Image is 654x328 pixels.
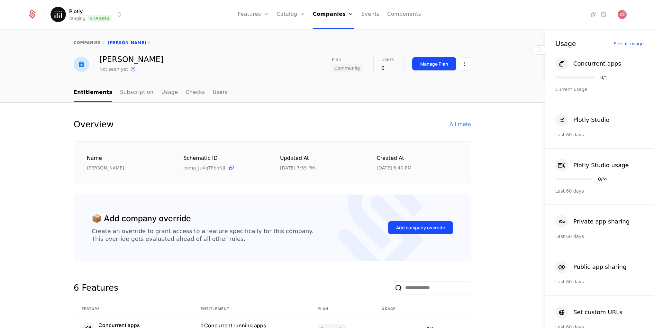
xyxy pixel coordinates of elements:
[201,323,302,328] div: 1 Concurrent running apps
[280,154,361,162] div: Updated at
[459,57,471,70] button: Select action
[573,217,630,226] div: Private app sharing
[87,165,168,171] div: [PERSON_NAME]
[618,10,627,19] img: Daniel Anton Suchy
[92,227,313,243] div: Create an override to grant access to a feature specifically for this company. This override gets...
[613,41,644,46] div: See all usage
[88,15,112,22] span: Staging
[555,260,627,273] button: Public app sharing
[573,115,610,124] div: Plotly Studio
[573,161,629,170] div: Plotly Studio usage
[377,165,412,171] div: 7/14/25, 6:40 PM
[555,188,644,194] div: Last 60 days
[98,323,146,328] div: Concurrent apps
[161,83,178,102] a: Usage
[555,114,610,126] button: Plotly Studio
[50,7,66,22] img: Plotly
[377,154,458,162] div: Created at
[74,302,193,316] th: Feature
[280,165,315,171] div: 7/24/25, 7:59 PM
[450,121,471,128] div: All meta
[573,59,621,68] div: Concurrent apps
[412,57,456,70] button: Manage Plan
[388,221,453,234] button: Add company override
[193,302,310,316] th: Entitlement
[555,57,621,70] button: Concurrent apps
[52,7,123,22] button: Select environment
[374,302,471,316] th: Usage
[555,233,644,240] div: Last 60 days
[420,61,448,67] div: Manage Plan
[381,57,394,62] span: Users
[74,83,228,102] ul: Choose Sub Page
[555,159,629,172] button: Plotly Studio usage
[99,56,163,63] div: [PERSON_NAME]
[589,11,597,18] a: Integrations
[99,66,128,72] div: Not seen yet
[573,262,627,271] div: Public app sharing
[618,10,627,19] button: Open user button
[69,15,86,22] div: Staging
[310,302,374,316] th: plan
[184,154,265,162] div: Schematic ID
[87,154,168,162] div: Name
[332,64,363,72] span: Community
[555,132,644,138] div: Last 60 days
[74,281,118,294] div: 6 Features
[92,213,191,225] div: 📦 Add company override
[573,308,622,317] div: Set custom URLs
[69,7,83,15] span: Plotly
[74,57,89,72] img: Sam Hinshaw
[74,83,112,102] a: Entitlements
[213,83,228,102] a: Users
[396,224,445,231] div: Add company override
[74,41,101,45] a: companies
[600,11,607,18] a: Settings
[555,215,630,228] button: Private app sharing
[598,177,607,181] div: 0 / ∞
[600,75,607,80] div: 0 / 1
[555,306,622,319] button: Set custom URLs
[555,278,644,285] div: Last 60 days
[186,83,205,102] a: Checks
[381,64,394,72] div: 0
[332,57,341,62] span: Plan
[74,83,471,102] nav: Main
[120,83,153,102] a: Subscription
[555,86,644,93] div: Current usage
[184,165,226,171] span: comp_JuXqTFboNJf
[555,40,576,47] div: Usage
[74,118,114,131] div: Overview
